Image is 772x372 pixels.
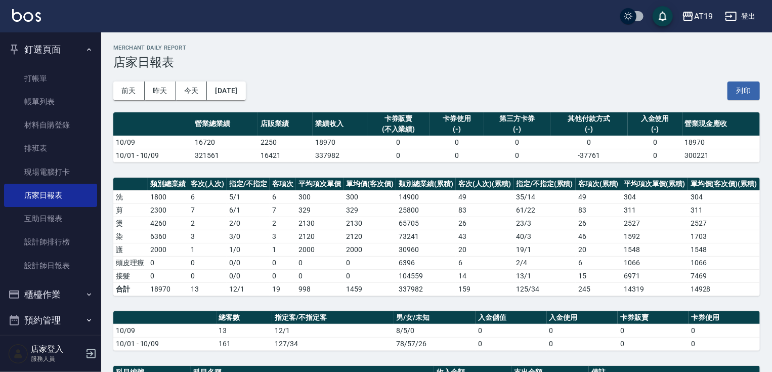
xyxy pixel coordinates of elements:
th: 指定客/不指定客 [272,311,394,324]
td: 6360 [148,230,188,243]
td: 0 [148,256,188,269]
td: 20 [456,243,513,256]
td: 6971 [621,269,688,282]
td: 16720 [192,136,258,149]
td: 0 [550,136,628,149]
div: (不入業績) [370,124,427,135]
th: 總客數 [217,311,273,324]
td: 1459 [344,282,396,296]
th: 類別總業績 [148,178,188,191]
td: 0 [188,256,227,269]
th: 業績收入 [313,112,367,136]
td: 染 [113,230,148,243]
td: 65705 [396,217,456,230]
a: 設計師排行榜 [4,230,97,254]
td: 40 / 3 [513,230,576,243]
td: 6 / 1 [227,203,270,217]
a: 打帳單 [4,67,97,90]
a: 店家日報表 [4,184,97,207]
td: 0 [689,337,760,350]
td: 5 / 1 [227,190,270,203]
button: AT19 [678,6,717,27]
button: 今天 [176,81,207,100]
th: 男/女/未知 [394,311,476,324]
th: 營業現金應收 [682,112,760,136]
td: 18970 [148,282,188,296]
td: 19 / 1 [513,243,576,256]
h2: Merchant Daily Report [113,45,760,51]
td: 304 [688,190,760,203]
th: 卡券使用 [689,311,760,324]
a: 排班表 [4,137,97,160]
td: 43 [456,230,513,243]
td: 0 [547,337,618,350]
td: 2120 [344,230,396,243]
td: 12/1 [227,282,270,296]
td: 998 [296,282,344,296]
td: 3 [188,230,227,243]
td: 0 [430,136,485,149]
td: 0 [484,136,550,149]
td: 0 [476,324,546,337]
td: 0 [618,337,689,350]
td: 6 [270,190,296,203]
td: 14 [456,269,513,282]
div: 其他付款方式 [553,113,625,124]
td: 2527 [688,217,760,230]
td: 3 / 0 [227,230,270,243]
button: [DATE] [207,81,245,100]
td: 0 [367,136,430,149]
td: 0 [430,149,485,162]
td: 6 [188,190,227,203]
td: 2527 [621,217,688,230]
td: 2120 [296,230,344,243]
button: 列印 [727,81,760,100]
div: 入金使用 [630,113,680,124]
td: 1548 [621,243,688,256]
th: 客項次 [270,178,296,191]
td: 13 / 1 [513,269,576,282]
button: 釘選頁面 [4,36,97,63]
td: 2 [188,217,227,230]
td: 接髮 [113,269,148,282]
td: 0 / 0 [227,269,270,282]
td: 1592 [621,230,688,243]
td: 10/01 - 10/09 [113,149,192,162]
div: 第三方卡券 [487,113,547,124]
td: 7469 [688,269,760,282]
th: 營業總業績 [192,112,258,136]
td: 14900 [396,190,456,203]
button: 昨天 [145,81,176,100]
td: 0 [344,256,396,269]
td: 245 [576,282,621,296]
td: 311 [688,203,760,217]
td: 337982 [313,149,367,162]
button: 前天 [113,81,145,100]
div: (-) [487,124,547,135]
div: 卡券販賣 [370,113,427,124]
div: (-) [433,124,482,135]
th: 卡券販賣 [618,311,689,324]
td: -37761 [550,149,628,162]
td: 1 [188,243,227,256]
th: 平均項次單價 [296,178,344,191]
td: 18970 [682,136,760,149]
td: 剪 [113,203,148,217]
a: 材料自購登錄 [4,113,97,137]
td: 0 [270,256,296,269]
td: 1800 [148,190,188,203]
td: 300 [296,190,344,203]
td: 1066 [621,256,688,269]
td: 13 [188,282,227,296]
td: 127/34 [272,337,394,350]
td: 10/09 [113,136,192,149]
th: 入金儲值 [476,311,546,324]
td: 49 [456,190,513,203]
td: 1 [270,243,296,256]
td: 23 / 3 [513,217,576,230]
td: 1548 [688,243,760,256]
td: 6396 [396,256,456,269]
th: 客次(人次)(累積) [456,178,513,191]
td: 2000 [296,243,344,256]
th: 指定/不指定 [227,178,270,191]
